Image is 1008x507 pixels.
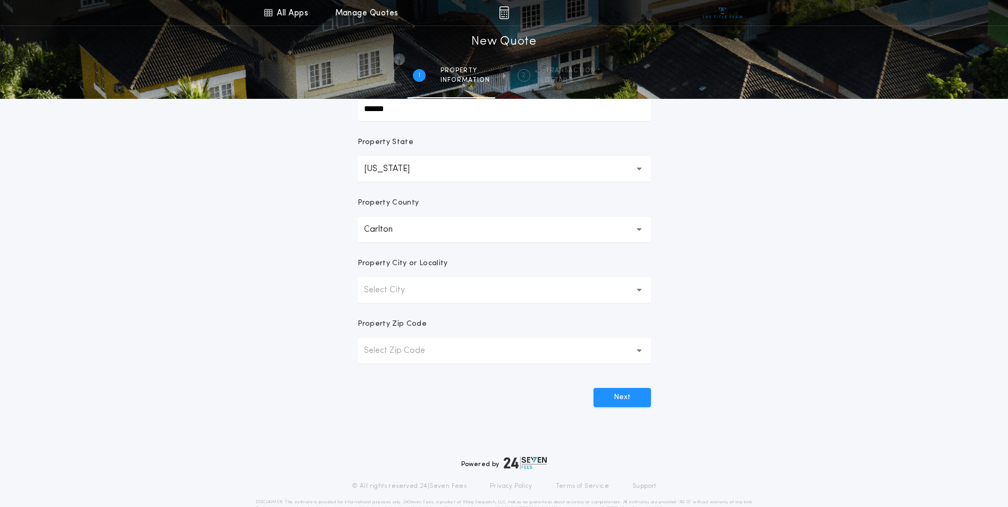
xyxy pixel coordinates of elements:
[490,482,532,491] a: Privacy Policy
[358,217,651,242] button: Carlton
[358,258,448,269] p: Property City or Locality
[352,482,467,491] p: © All rights reserved. 24|Seven Fees
[471,33,536,50] h1: New Quote
[545,76,596,84] span: details
[461,457,547,469] div: Powered by
[364,284,422,297] p: Select City
[504,457,547,469] img: logo
[499,6,509,19] img: img
[364,163,427,175] p: [US_STATE]
[364,344,442,357] p: Select Zip Code
[594,388,651,407] button: Next
[702,7,742,18] img: vs-icon
[364,223,410,236] p: Carlton
[441,66,490,75] span: Property
[358,198,419,208] p: Property County
[556,482,609,491] a: Terms of Service
[358,137,413,148] p: Property State
[545,66,596,75] span: Transaction
[441,76,490,84] span: information
[418,71,420,80] h2: 1
[522,71,526,80] h2: 2
[358,277,651,303] button: Select City
[632,482,656,491] a: Support
[358,156,651,182] button: [US_STATE]
[358,338,651,364] button: Select Zip Code
[358,319,427,329] p: Property Zip Code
